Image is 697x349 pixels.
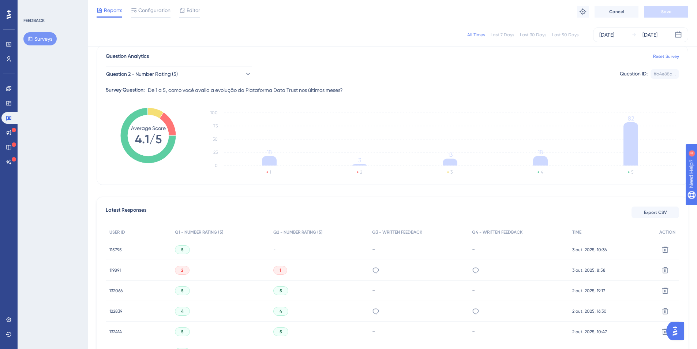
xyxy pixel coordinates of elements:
tspan: 75 [213,123,218,129]
span: 5 [280,329,282,335]
span: 5 [181,329,184,335]
tspan: 18 [267,149,272,156]
tspan: 3 [358,157,361,164]
span: Question 2 - Number Rating (5) [106,70,178,78]
tspan: 50 [213,137,218,142]
div: - [372,287,465,294]
div: [DATE] [642,30,657,39]
tspan: 25 [213,150,218,155]
text: 1 [270,170,271,175]
div: FEEDBACK [23,18,45,23]
span: 115795 [109,247,122,253]
div: Question ID: [620,69,648,79]
span: 5 [280,288,282,294]
tspan: 0 [215,163,218,168]
span: 122839 [109,308,122,314]
span: 132414 [109,329,122,335]
span: - [273,247,276,253]
div: Last 90 Days [552,32,578,38]
div: All Times [467,32,485,38]
span: Latest Responses [106,206,146,219]
tspan: 18 [538,149,543,156]
text: 3 [450,170,453,175]
span: TIME [572,229,581,235]
span: Q2 - NUMBER RATING (5) [273,229,323,235]
button: Export CSV [632,207,679,218]
span: Export CSV [644,209,667,215]
span: Cancel [609,9,624,15]
div: - [472,246,565,253]
span: De 1 a 5, como você avalia a evolução da Plataforma Data Trust nos últimos meses? [148,86,343,94]
span: ACTION [659,229,675,235]
span: 132066 [109,288,123,294]
div: Last 30 Days [520,32,546,38]
div: Survey Question: [106,86,145,94]
span: 2 out. 2025, 10:47 [572,329,607,335]
div: - [472,328,565,335]
tspan: 100 [210,110,218,115]
span: 1 [280,267,281,273]
span: 119891 [109,267,121,273]
div: Last 7 Days [491,32,514,38]
button: Surveys [23,32,57,45]
div: - [472,287,565,294]
span: 2 [181,267,183,273]
button: Question 2 - Number Rating (5) [106,67,252,81]
span: Q3 - WRITTEN FEEDBACK [372,229,422,235]
span: 5 [181,247,184,253]
div: - [372,246,465,253]
span: 4 [181,308,184,314]
span: Reports [104,6,122,15]
iframe: UserGuiding AI Assistant Launcher [666,320,688,342]
span: Q1 - NUMBER RATING (5) [175,229,224,235]
div: 4 [51,4,53,10]
text: 4 [541,170,543,175]
span: Question Analytics [106,52,149,61]
button: Cancel [595,6,638,18]
div: ffa4e88a... [654,71,676,77]
div: - [372,328,465,335]
tspan: Average Score [131,125,166,131]
span: Need Help? [17,2,46,11]
tspan: 4.1/5 [135,132,162,146]
span: Editor [187,6,200,15]
span: 5 [181,288,184,294]
span: 3 out. 2025, 10:36 [572,247,607,253]
span: Q4 - WRITTEN FEEDBACK [472,229,522,235]
text: 2 [360,170,362,175]
span: 4 [280,308,282,314]
span: Configuration [138,6,170,15]
span: USER ID [109,229,125,235]
span: 2 out. 2025, 19:17 [572,288,605,294]
button: Save [644,6,688,18]
div: [DATE] [599,30,614,39]
span: 2 out. 2025, 16:30 [572,308,607,314]
tspan: 82 [628,115,634,122]
tspan: 13 [448,151,453,158]
a: Reset Survey [653,53,679,59]
span: Save [661,9,671,15]
span: 3 out. 2025, 8:58 [572,267,606,273]
text: 5 [631,170,633,175]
